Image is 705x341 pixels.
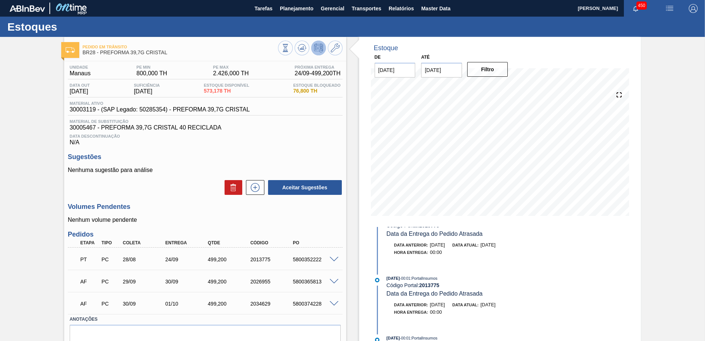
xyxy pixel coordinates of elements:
span: PE MAX [213,65,249,69]
span: Estoque Disponível [204,83,249,87]
img: userActions [665,4,674,13]
div: 2034629 [249,301,296,307]
div: 499,200 [206,301,254,307]
input: dd/mm/yyyy [421,63,462,77]
span: 00:00 [430,309,442,315]
span: 30005467 - PREFORMA 39,7G CRISTAL 40 RECICLADA [70,124,341,131]
div: 499,200 [206,279,254,285]
div: Qtde [206,240,254,245]
span: 800,000 TH [136,70,167,77]
span: 76,800 TH [293,88,340,94]
div: 01/10/2025 [163,301,211,307]
button: Notificações [624,3,647,14]
span: [DATE] [480,242,496,248]
label: De [375,55,381,60]
span: Próxima Entrega [295,65,341,69]
p: PT [80,256,99,262]
button: Atualizar Gráfico [295,41,309,55]
button: Visão Geral dos Estoques [278,41,293,55]
span: - 00:01 [400,276,410,280]
div: Etapa [79,240,101,245]
span: Data anterior: [394,243,428,247]
span: [DATE] [386,276,400,280]
button: Ir ao Master Data / Geral [328,41,343,55]
div: Entrega [163,240,211,245]
div: 24/09/2025 [163,256,211,262]
div: Código Portal: [386,282,562,288]
div: Estoque [374,44,398,52]
h3: Sugestões [68,153,343,161]
span: [DATE] [134,88,160,95]
span: Estoque Bloqueado [293,83,340,87]
div: Aceitar Sugestões [264,179,343,196]
h3: Volumes Pendentes [68,203,343,211]
span: [DATE] [480,302,496,307]
span: Master Data [421,4,450,13]
div: 5800374228 [291,301,338,307]
span: 450 [636,1,647,10]
span: Tarefas [254,4,272,13]
div: Nova sugestão [242,180,264,195]
span: 573,178 TH [204,88,249,94]
p: Nenhum volume pendente [68,217,343,223]
strong: 2013775 [419,282,440,288]
div: PO [291,240,338,245]
div: Pedido de Compra [100,279,122,285]
span: Planejamento [280,4,313,13]
span: : PortalInsumos [410,336,437,340]
div: Pedido em Trânsito [79,251,101,268]
input: dd/mm/yyyy [375,63,416,77]
span: Data anterior: [394,303,428,307]
div: 30/09/2025 [163,279,211,285]
span: 30003119 - (SAP Legado: 50285354) - PREFORMA 39,7G CRISTAL [70,106,250,113]
button: Desprogramar Estoque [311,41,326,55]
span: [DATE] [386,336,400,340]
span: Data atual: [452,243,479,247]
div: Aguardando Faturamento [79,296,101,312]
div: 28/08/2025 [121,256,169,262]
span: Data out [70,83,90,87]
div: Aguardando Faturamento [79,273,101,290]
div: Tipo [100,240,122,245]
span: Suficiência [134,83,160,87]
div: Pedido de Compra [100,256,122,262]
span: Material de Substituição [70,119,341,124]
p: AF [80,301,99,307]
div: 5800352222 [291,256,338,262]
span: Material ativo [70,101,250,106]
div: 499,200 [206,256,254,262]
div: 29/09/2025 [121,279,169,285]
span: 00:00 [430,249,442,255]
span: [DATE] [70,88,90,95]
div: 5800365813 [291,279,338,285]
p: AF [80,279,99,285]
label: Anotações [70,314,341,325]
div: 2013775 [249,256,296,262]
div: 2026955 [249,279,296,285]
p: Nenhuma sugestão para análise [68,167,343,173]
div: Excluir Sugestões [221,180,242,195]
img: Ícone [66,47,75,53]
span: BR28 - PREFORMA 39,7G CRISTAL [83,50,278,55]
span: Data Descontinuação [70,134,341,138]
div: Pedido de Compra [100,301,122,307]
span: Data da Entrega do Pedido Atrasada [386,290,483,297]
button: Filtro [467,62,508,77]
label: Até [421,55,430,60]
span: 2.426,000 TH [213,70,249,77]
h1: Estoques [7,23,138,31]
span: PE MIN [136,65,167,69]
span: Unidade [70,65,91,69]
button: Aceitar Sugestões [268,180,342,195]
span: [DATE] [430,242,445,248]
img: atual [375,278,379,282]
span: Transportes [352,4,381,13]
span: Gerencial [321,4,344,13]
span: Hora Entrega : [394,310,428,314]
img: TNhmsLtSVTkK8tSr43FrP2fwEKptu5GPRR3wAAAABJRU5ErkJggg== [10,5,45,12]
span: Data atual: [452,303,479,307]
div: 30/09/2025 [121,301,169,307]
div: N/A [68,131,343,146]
span: : PortalInsumos [410,276,437,280]
img: Logout [689,4,698,13]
